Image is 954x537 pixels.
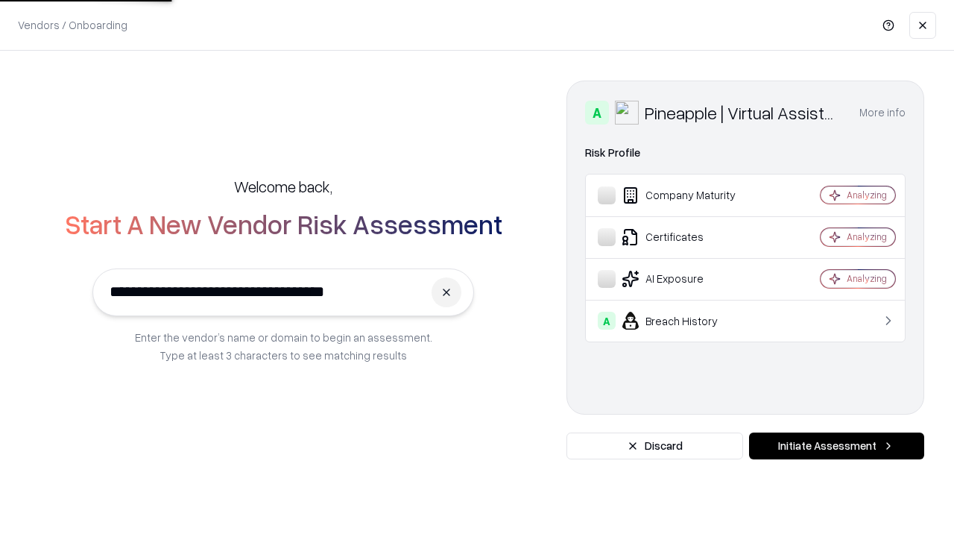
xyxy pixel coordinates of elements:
[749,433,924,459] button: Initiate Assessment
[598,270,776,288] div: AI Exposure
[135,328,432,364] p: Enter the vendor’s name or domain to begin an assessment. Type at least 3 characters to see match...
[598,228,776,246] div: Certificates
[847,189,887,201] div: Analyzing
[585,144,906,162] div: Risk Profile
[615,101,639,125] img: Pineapple | Virtual Assistant Agency
[645,101,841,125] div: Pineapple | Virtual Assistant Agency
[18,17,127,33] p: Vendors / Onboarding
[234,176,332,197] h5: Welcome back,
[859,99,906,126] button: More info
[598,186,776,204] div: Company Maturity
[598,312,616,330] div: A
[598,312,776,330] div: Breach History
[566,433,743,459] button: Discard
[847,272,887,285] div: Analyzing
[585,101,609,125] div: A
[65,209,502,239] h2: Start A New Vendor Risk Assessment
[847,230,887,243] div: Analyzing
